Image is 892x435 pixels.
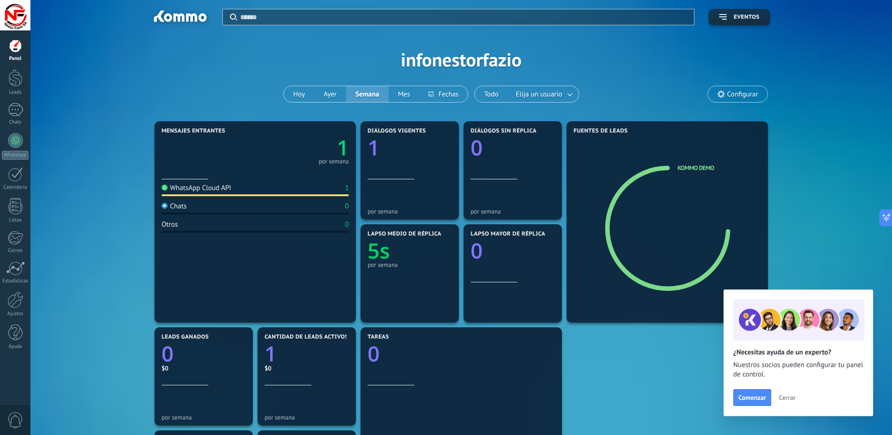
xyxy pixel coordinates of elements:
[368,334,389,340] span: Tareas
[162,220,178,229] div: Otros
[265,364,349,372] div: $0
[678,164,714,172] a: Kommo Demo
[346,86,389,102] button: Semana
[162,364,246,372] div: $0
[2,151,29,160] div: WhatsApp
[368,133,380,162] text: 1
[318,159,349,164] div: por semana
[368,236,390,265] text: 5s
[2,311,29,317] div: Ajustes
[2,119,29,125] div: Chats
[162,414,246,421] div: por semana
[255,133,349,162] a: 1
[2,89,29,96] div: Leads
[162,184,168,191] img: WhatsApp Cloud API
[471,128,537,134] span: Diálogos sin réplica
[162,184,231,192] div: WhatsApp Cloud API
[2,184,29,191] div: Calendario
[368,339,555,368] a: 0
[345,220,349,229] div: 0
[314,86,346,102] button: Ayer
[265,339,277,368] text: 1
[337,133,349,162] text: 1
[345,184,349,192] div: 1
[162,128,225,134] span: Mensajes entrantes
[734,14,759,21] span: Eventos
[774,391,800,405] button: Cerrar
[162,202,187,211] div: Chats
[733,348,863,357] h2: ¿Necesitas ayuda de un experto?
[574,128,628,134] span: Fuentes de leads
[471,133,483,162] text: 0
[2,248,29,254] div: Correo
[508,86,579,102] button: Elija un usuario
[514,88,564,101] span: Elija un usuario
[2,217,29,223] div: Listas
[368,261,452,268] div: por semana
[368,128,426,134] span: Diálogos vigentes
[389,86,420,102] button: Mes
[368,339,380,368] text: 0
[733,389,771,406] button: Comenzar
[162,334,209,340] span: Leads ganados
[471,208,555,215] div: por semana
[2,278,29,284] div: Estadísticas
[419,86,467,102] button: Fechas
[779,394,796,401] span: Cerrar
[471,231,545,237] span: Lapso mayor de réplica
[471,236,483,265] text: 0
[738,394,766,401] span: Comenzar
[284,86,314,102] button: Hoy
[727,90,758,98] span: Configurar
[475,86,508,102] button: Todo
[265,334,348,340] span: Cantidad de leads activos
[265,339,349,368] a: 1
[345,202,349,211] div: 0
[2,56,29,62] div: Panel
[162,339,246,368] a: 0
[162,339,174,368] text: 0
[162,203,168,209] img: Chats
[368,208,452,215] div: por semana
[733,361,863,379] span: Nuestros socios pueden configurar tu panel de control.
[2,344,29,350] div: Ayuda
[265,414,349,421] div: por semana
[368,231,442,237] span: Lapso medio de réplica
[708,9,770,25] button: Eventos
